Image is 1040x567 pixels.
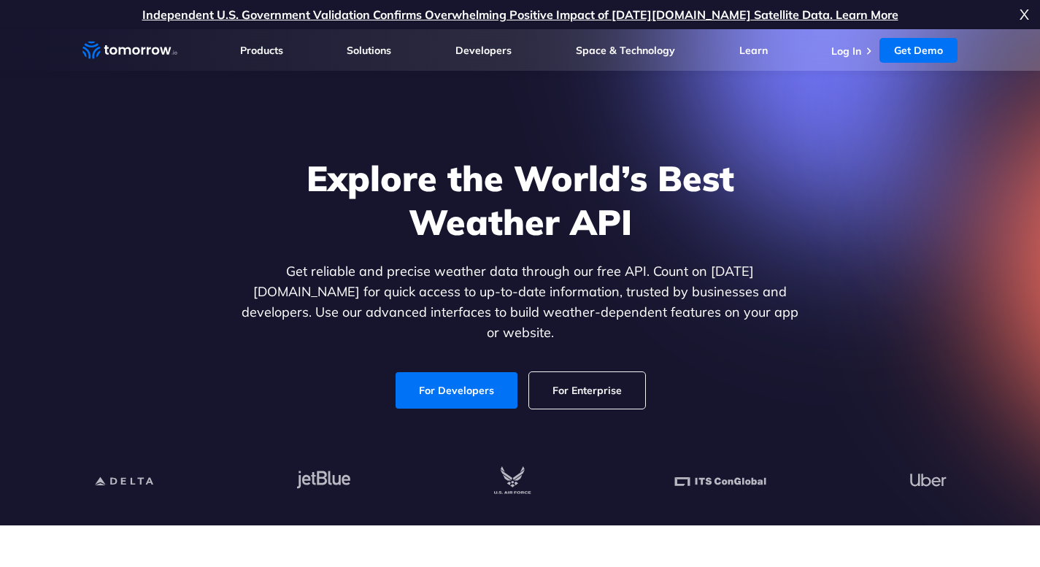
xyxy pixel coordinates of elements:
[576,44,675,57] a: Space & Technology
[879,38,958,63] a: Get Demo
[240,44,283,57] a: Products
[239,261,802,343] p: Get reliable and precise weather data through our free API. Count on [DATE][DOMAIN_NAME] for quic...
[529,372,645,409] a: For Enterprise
[831,45,861,58] a: Log In
[396,372,517,409] a: For Developers
[82,39,177,61] a: Home link
[347,44,391,57] a: Solutions
[739,44,768,57] a: Learn
[455,44,512,57] a: Developers
[142,7,898,22] a: Independent U.S. Government Validation Confirms Overwhelming Positive Impact of [DATE][DOMAIN_NAM...
[239,156,802,244] h1: Explore the World’s Best Weather API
